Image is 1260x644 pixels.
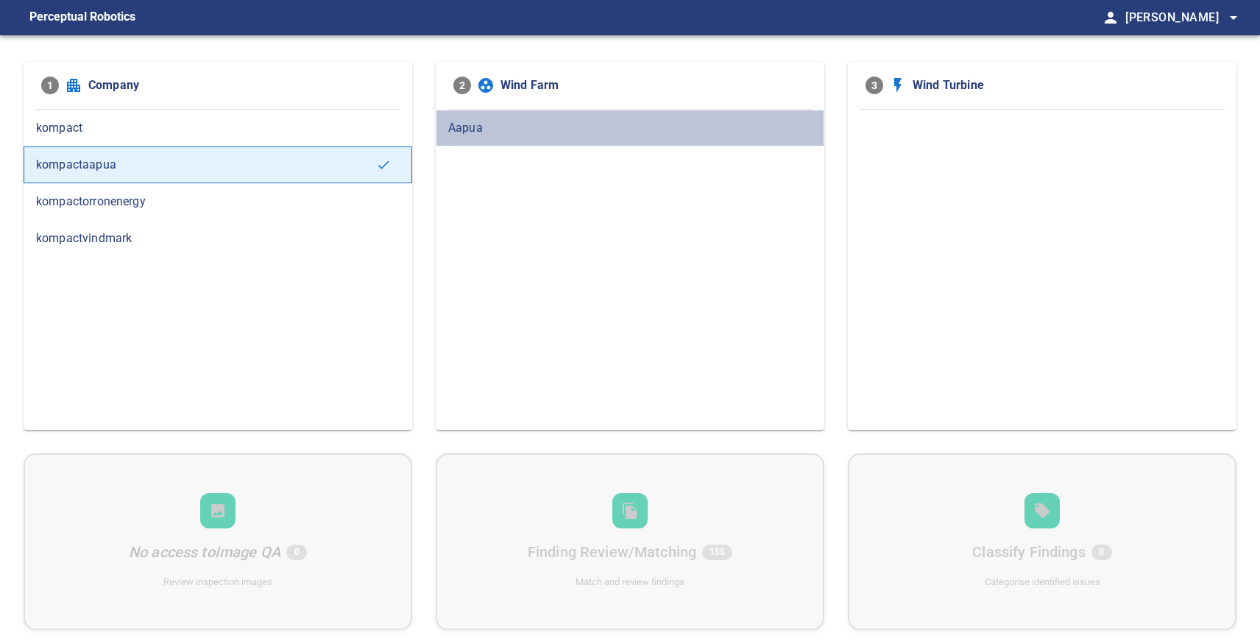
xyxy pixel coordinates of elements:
[24,220,412,257] div: kompactvindmark
[436,110,824,146] div: Aapua
[29,6,135,29] figcaption: Perceptual Robotics
[500,77,807,94] span: Wind Farm
[913,77,1219,94] span: Wind Turbine
[1125,7,1242,28] span: [PERSON_NAME]
[1225,9,1242,26] span: arrow_drop_down
[866,77,883,94] span: 3
[1102,9,1119,26] span: person
[36,230,400,247] span: kompactvindmark
[36,156,376,174] span: kompactaapua
[24,110,412,146] div: kompact
[24,146,412,183] div: kompactaapua
[36,119,400,137] span: kompact
[448,119,812,137] span: Aapua
[41,77,59,94] span: 1
[88,77,394,94] span: Company
[24,183,412,220] div: kompactorronenergy
[36,193,400,210] span: kompactorronenergy
[1119,3,1242,32] button: [PERSON_NAME]
[453,77,471,94] span: 2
